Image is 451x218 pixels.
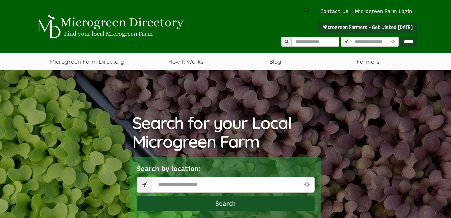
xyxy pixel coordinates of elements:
[132,114,319,151] h1: Search for your Local Microgreen Farm
[302,181,311,188] i: Use Current Location
[318,22,417,33] a: Microgreen Farmers - Get Listed [DATE]
[137,164,201,174] label: Search by location:
[317,8,352,15] a: Contact Us
[34,53,140,70] a: Microgreen Farm Directory
[355,8,415,15] a: Microgreen Farm Login
[232,53,319,70] a: Blog
[34,15,185,39] img: Microgreen Directory
[137,196,315,211] button: Search
[319,53,417,70] span: Farmers
[389,40,396,44] i: Use Current Location
[140,53,232,70] a: How It Works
